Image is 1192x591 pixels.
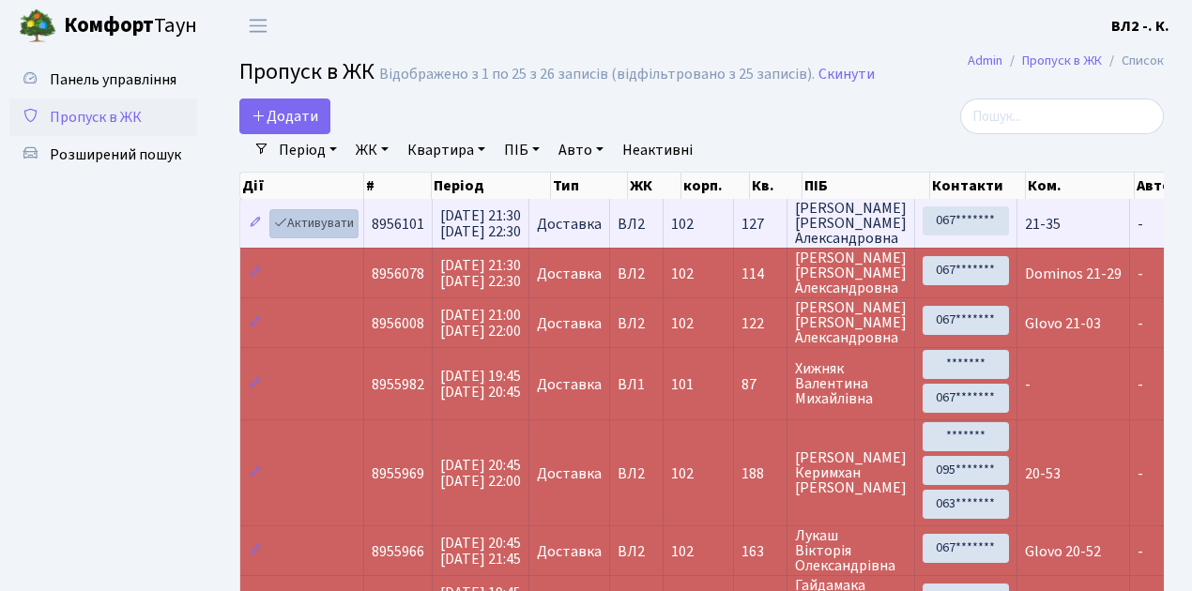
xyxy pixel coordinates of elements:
span: 102 [671,214,694,235]
th: Контакти [930,173,1026,199]
a: Скинути [818,66,875,83]
span: 101 [671,374,694,395]
span: - [1138,463,1143,484]
th: Тип [551,173,628,199]
th: Ком. [1026,173,1135,199]
span: - [1138,264,1143,284]
span: [PERSON_NAME] Керимхан [PERSON_NAME] [795,450,907,495]
span: ВЛ2 [618,466,655,481]
span: Доставка [537,266,602,281]
a: ПІБ [497,134,547,166]
span: Хижняк Валентина Михайлівна [795,361,907,406]
a: Панель управління [9,61,197,98]
span: - [1138,214,1143,235]
span: [DATE] 20:45 [DATE] 22:00 [440,455,521,492]
th: ПІБ [802,173,929,199]
span: 8956101 [372,214,424,235]
span: [DATE] 21:30 [DATE] 22:30 [440,205,521,242]
span: Пропуск в ЖК [239,55,374,88]
span: 8955966 [372,541,424,562]
span: ВЛ2 [618,217,655,232]
span: 163 [741,544,779,559]
span: 188 [741,466,779,481]
a: Авто [551,134,611,166]
a: ВЛ2 -. К. [1111,15,1169,38]
th: # [364,173,432,199]
span: Glovo 21-03 [1025,313,1101,334]
th: ЖК [628,173,681,199]
img: logo.png [19,8,56,45]
span: ВЛ1 [618,377,655,392]
a: Активувати [269,209,359,238]
span: 122 [741,316,779,331]
span: Доставка [537,217,602,232]
a: Розширений пошук [9,136,197,174]
span: 21-35 [1025,214,1061,235]
th: Період [432,173,551,199]
span: Доставка [537,544,602,559]
span: Доставка [537,316,602,331]
span: 8956008 [372,313,424,334]
input: Пошук... [960,98,1164,134]
span: 20-53 [1025,463,1061,484]
li: Список [1102,51,1164,71]
span: 8956078 [372,264,424,284]
a: Період [271,134,344,166]
a: ЖК [348,134,396,166]
span: 87 [741,377,779,392]
span: Dominos 21-29 [1025,264,1122,284]
span: 8955969 [372,463,424,484]
span: [DATE] 20:45 [DATE] 21:45 [440,533,521,569]
span: Таун [64,10,197,42]
span: 102 [671,463,694,484]
span: 114 [741,266,779,281]
span: - [1025,374,1031,395]
span: - [1138,541,1143,562]
span: - [1138,374,1143,395]
a: Неактивні [615,134,700,166]
div: Відображено з 1 по 25 з 26 записів (відфільтровано з 25 записів). [379,66,815,83]
a: Додати [239,98,330,134]
span: Доставка [537,377,602,392]
a: Admin [968,51,1002,70]
span: [PERSON_NAME] [PERSON_NAME] Александровна [795,201,907,246]
span: Доставка [537,466,602,481]
button: Переключити навігацію [235,10,282,41]
span: - [1138,313,1143,334]
nav: breadcrumb [940,41,1192,81]
a: Квартира [400,134,493,166]
span: 102 [671,264,694,284]
a: Пропуск в ЖК [9,98,197,136]
span: Glovo 20-52 [1025,541,1101,562]
span: 127 [741,217,779,232]
a: Пропуск в ЖК [1022,51,1102,70]
span: [PERSON_NAME] [PERSON_NAME] Александровна [795,250,907,295]
span: 102 [671,313,694,334]
span: Пропуск в ЖК [50,107,142,128]
span: [DATE] 19:45 [DATE] 20:45 [440,366,521,402]
b: ВЛ2 -. К. [1111,16,1169,37]
span: 102 [671,541,694,562]
th: корп. [681,173,750,199]
span: Панель управління [50,69,176,90]
b: Комфорт [64,10,154,40]
th: Кв. [750,173,802,199]
span: ВЛ2 [618,544,655,559]
span: Розширений пошук [50,144,181,165]
th: Дії [240,173,364,199]
span: ВЛ2 [618,266,655,281]
span: Лукаш Вікторія Олександрівна [795,528,907,573]
span: Додати [252,106,318,127]
span: [DATE] 21:00 [DATE] 22:00 [440,305,521,341]
span: [PERSON_NAME] [PERSON_NAME] Александровна [795,300,907,345]
span: [DATE] 21:30 [DATE] 22:30 [440,255,521,292]
span: ВЛ2 [618,316,655,331]
span: 8955982 [372,374,424,395]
